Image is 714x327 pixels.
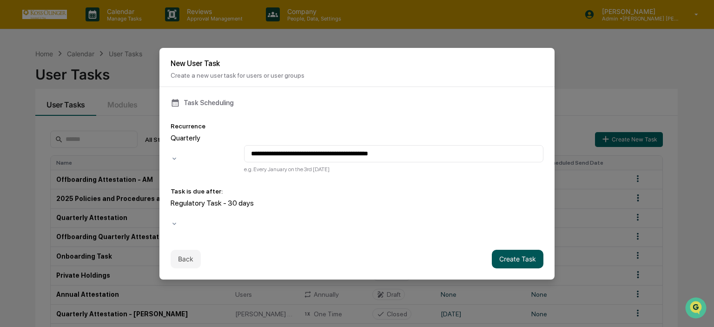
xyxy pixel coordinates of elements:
[171,187,223,195] div: Task is due after:
[171,98,543,107] div: Task Scheduling
[492,250,543,268] button: Create Task
[171,122,205,130] div: Recurrence
[24,7,35,19] img: Go home
[34,161,156,207] img: Screenshot 2025-09-25 at 9.49.25 AM.png
[171,133,240,142] div: Quarterly
[161,248,172,260] button: Send
[34,211,156,267] img: Screenshot 2025-09-25 at 9.50.37 AM.png
[171,59,543,68] h2: New User Task
[244,166,543,173] div: e.g. Every January on the 3rd [DATE]
[171,250,201,268] button: Back
[684,296,709,321] iframe: Open customer support
[171,199,287,207] div: Regulatory Task - 30 days
[9,7,20,19] button: back
[171,72,543,79] p: Create a new user task for users or user groups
